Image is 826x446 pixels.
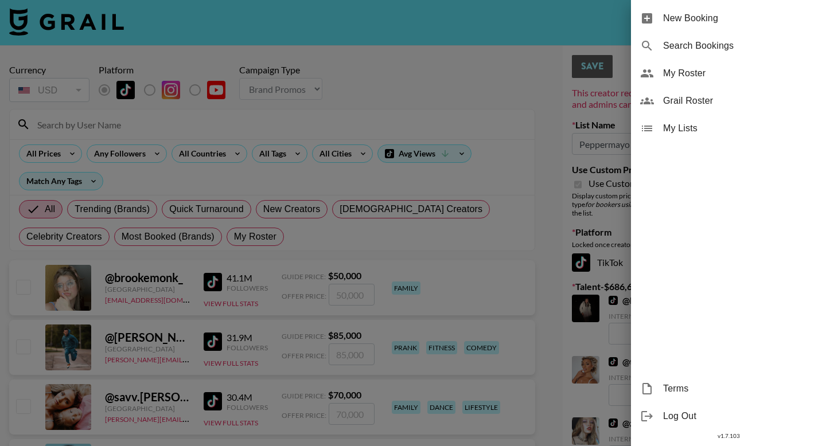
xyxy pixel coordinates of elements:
div: New Booking [631,5,826,32]
div: My Lists [631,115,826,142]
div: v 1.7.103 [631,430,826,442]
div: Search Bookings [631,32,826,60]
div: Grail Roster [631,87,826,115]
span: New Booking [663,11,817,25]
span: My Roster [663,66,817,80]
div: Terms [631,375,826,402]
span: Search Bookings [663,39,817,53]
span: Terms [663,382,817,396]
div: My Roster [631,60,826,87]
div: Log Out [631,402,826,430]
span: My Lists [663,122,817,135]
span: Log Out [663,409,817,423]
span: Grail Roster [663,94,817,108]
